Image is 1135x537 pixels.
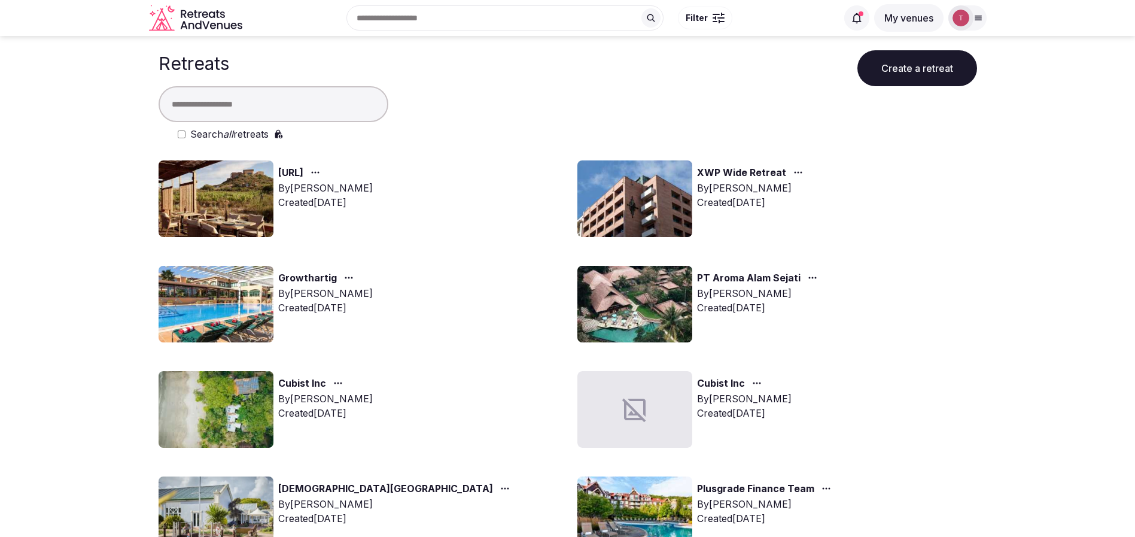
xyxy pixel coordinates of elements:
[190,127,269,141] label: Search retreats
[223,128,233,140] em: all
[686,12,708,24] span: Filter
[697,301,822,315] div: Created [DATE]
[697,497,836,511] div: By [PERSON_NAME]
[278,195,373,210] div: Created [DATE]
[278,511,515,526] div: Created [DATE]
[278,271,337,286] a: Growthartig
[678,7,732,29] button: Filter
[278,181,373,195] div: By [PERSON_NAME]
[278,406,373,420] div: Created [DATE]
[697,195,808,210] div: Created [DATE]
[697,286,822,301] div: By [PERSON_NAME]
[697,271,801,286] a: PT Aroma Alam Sejati
[697,181,808,195] div: By [PERSON_NAME]
[874,12,944,24] a: My venues
[697,481,814,497] a: Plusgrade Finance Team
[159,160,273,237] img: Top retreat image for the retreat: Slang.ai
[149,5,245,32] svg: Retreats and Venues company logo
[159,371,273,448] img: Top retreat image for the retreat: Cubist Inc
[278,165,303,181] a: [URL]
[857,50,977,86] button: Create a retreat
[278,286,373,301] div: By [PERSON_NAME]
[149,5,245,32] a: Visit the homepage
[953,10,969,26] img: Thiago Martins
[874,4,944,32] button: My venues
[697,392,792,406] div: By [PERSON_NAME]
[278,376,326,392] a: Cubist Inc
[278,481,493,497] a: [DEMOGRAPHIC_DATA][GEOGRAPHIC_DATA]
[159,266,273,342] img: Top retreat image for the retreat: Growthartig
[697,511,836,526] div: Created [DATE]
[697,406,792,420] div: Created [DATE]
[577,160,692,237] img: Top retreat image for the retreat: XWP Wide Retreat
[278,392,373,406] div: By [PERSON_NAME]
[159,53,229,74] h1: Retreats
[697,376,745,392] a: Cubist Inc
[278,497,515,511] div: By [PERSON_NAME]
[697,165,786,181] a: XWP Wide Retreat
[278,301,373,315] div: Created [DATE]
[577,266,692,342] img: Top retreat image for the retreat: PT Aroma Alam Sejati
